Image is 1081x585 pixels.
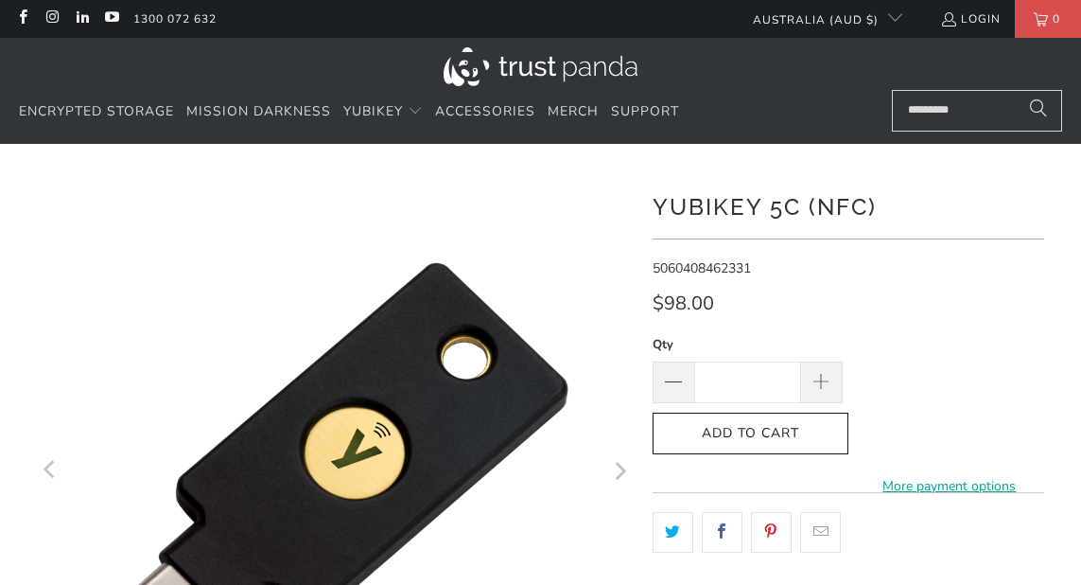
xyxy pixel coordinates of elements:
span: Add to Cart [672,426,828,442]
a: Mission Darkness [186,90,331,134]
a: Email this to a friend [800,512,841,552]
a: Encrypted Storage [19,90,174,134]
label: Qty [653,334,843,355]
span: $98.00 [653,291,714,316]
a: Share this on Pinterest [751,512,792,552]
span: Support [611,102,679,120]
span: Encrypted Storage [19,102,174,120]
span: Merch [548,102,599,120]
a: Trust Panda Australia on Instagram [44,11,60,27]
a: Share this on Facebook [702,512,742,552]
a: Share this on Twitter [653,512,693,552]
span: YubiKey [343,102,403,120]
a: 1300 072 632 [133,9,217,29]
span: 5060408462331 [653,259,751,277]
h1: YubiKey 5C (NFC) [653,186,1044,224]
a: Trust Panda Australia on Facebook [14,11,30,27]
a: Trust Panda Australia on LinkedIn [74,11,90,27]
nav: Translation missing: en.navigation.header.main_nav [19,90,679,134]
button: Search [1015,90,1062,132]
a: Accessories [435,90,535,134]
button: Add to Cart [653,413,848,455]
a: More payment options [854,476,1044,497]
a: Support [611,90,679,134]
a: Trust Panda Australia on YouTube [103,11,119,27]
a: Login [940,9,1001,29]
span: Accessories [435,102,535,120]
a: Merch [548,90,599,134]
span: Mission Darkness [186,102,331,120]
input: Search... [892,90,1062,132]
summary: YubiKey [343,90,423,134]
img: Trust Panda Australia [444,47,637,86]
